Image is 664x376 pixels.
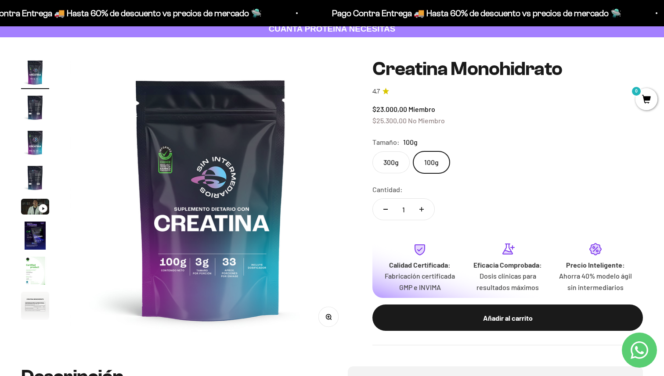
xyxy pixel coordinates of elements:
strong: Eficacia Comprobada: [473,261,542,269]
legend: Tamaño: [372,136,400,148]
img: Creatina Monohidrato [21,257,49,285]
button: Ir al artículo 4 [21,164,49,194]
button: Ir al artículo 5 [21,199,49,217]
img: Creatina Monohidrato [21,164,49,192]
button: Ir al artículo 7 [21,257,49,287]
button: Ir al artículo 2 [21,93,49,124]
span: 4.7 [372,87,380,97]
span: 100g [403,136,418,148]
div: La confirmación de la pureza de los ingredientes. [11,103,182,126]
mark: 0 [631,86,642,97]
p: Fabricación certificada GMP e INVIMA [383,270,457,293]
strong: CUANTA PROTEÍNA NECESITAS [269,24,396,33]
div: Añadir al carrito [390,312,625,324]
button: Ir al artículo 8 [21,292,49,322]
span: $23.000,00 [372,105,407,113]
strong: Precio Inteligente: [566,261,625,269]
strong: Calidad Certificada: [389,261,451,269]
button: Añadir al carrito [372,304,643,331]
img: Creatina Monohidrato [21,93,49,122]
img: Creatina Monohidrato [21,58,49,86]
img: Creatina Monohidrato [21,129,49,157]
button: Ir al artículo 3 [21,129,49,159]
a: 4.74.7 de 5.0 estrellas [372,87,643,97]
span: No Miembro [408,116,445,125]
img: Creatina Monohidrato [21,292,49,320]
button: Ir al artículo 1 [21,58,49,89]
h1: Creatina Monohidrato [372,58,643,79]
button: Enviar [143,131,182,146]
img: Creatina Monohidrato [70,58,351,339]
button: Reducir cantidad [373,199,398,220]
div: Un mensaje de garantía de satisfacción visible. [11,85,182,100]
a: 0 [635,95,657,105]
p: Pago Contra Entrega 🚚 Hasta 60% de descuento vs precios de mercado 🛸 [331,6,620,20]
span: $25.300,00 [372,116,407,125]
div: Más detalles sobre la fecha exacta de entrega. [11,68,182,83]
span: Miembro [408,105,435,113]
p: Ahorra 40% modelo ágil sin intermediarios [559,270,632,293]
button: Aumentar cantidad [409,199,434,220]
label: Cantidad: [372,184,403,195]
p: Dosis clínicas para resultados máximos [471,270,545,293]
img: Creatina Monohidrato [21,222,49,250]
div: Un aval de expertos o estudios clínicos en la página. [11,42,182,65]
p: ¿Qué te daría la seguridad final para añadir este producto a tu carrito? [11,14,182,34]
span: Enviar [144,131,181,146]
button: Ir al artículo 6 [21,222,49,252]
